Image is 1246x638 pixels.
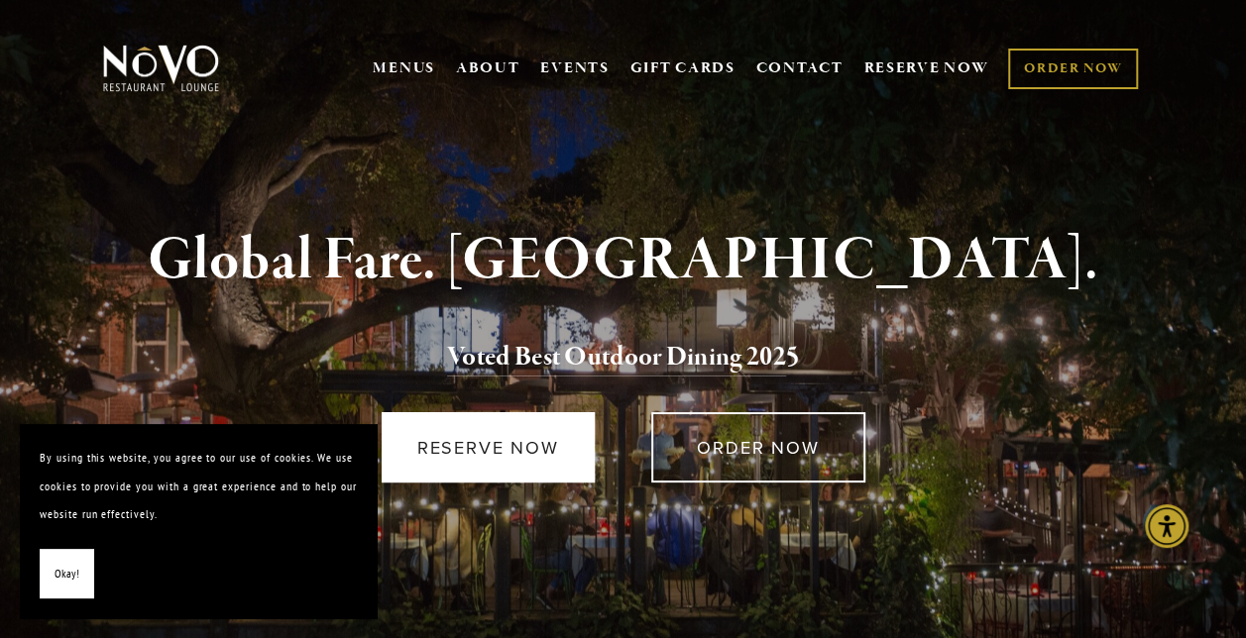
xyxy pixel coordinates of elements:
p: By using this website, you agree to our use of cookies. We use cookies to provide you with a grea... [40,444,357,529]
a: Voted Best Outdoor Dining 202 [447,340,786,377]
a: ORDER NOW [1008,49,1138,89]
a: RESERVE NOW [382,412,595,482]
span: Okay! [55,560,79,588]
a: EVENTS [540,58,609,78]
img: Novo Restaurant &amp; Lounge [99,44,223,93]
a: RESERVE NOW [863,50,988,87]
a: MENUS [373,58,435,78]
button: Okay! [40,549,94,599]
h2: 5 [131,337,1115,378]
a: ORDER NOW [651,412,864,482]
a: CONTACT [756,50,844,87]
strong: Global Fare. [GEOGRAPHIC_DATA]. [148,223,1098,298]
section: Cookie banner [20,424,377,618]
a: ABOUT [456,58,520,78]
a: GIFT CARDS [630,50,736,87]
div: Accessibility Menu [1145,504,1189,548]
